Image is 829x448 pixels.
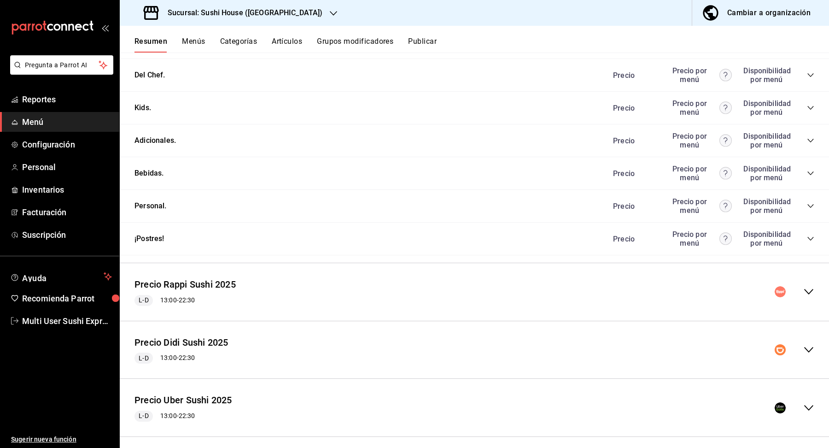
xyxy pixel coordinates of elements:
span: Personal [22,161,112,173]
span: Reportes [22,93,112,106]
div: 13:00 - 22:30 [134,295,236,306]
h3: Sucursal: Sushi House ([GEOGRAPHIC_DATA]) [160,7,322,18]
div: Precio por menú [667,165,732,182]
button: Precio Uber Sushi 2025 [134,394,232,407]
div: Disponibilidad por menú [743,230,789,248]
button: ¡Postres! [134,234,164,244]
span: L-D [135,411,152,421]
div: Precio por menú [667,197,732,215]
button: Personal. [134,201,167,212]
button: Publicar [408,37,437,53]
button: collapse-category-row [807,170,814,177]
button: Kids. [134,103,151,113]
span: Facturación [22,206,112,218]
div: Disponibilidad por menú [743,132,789,149]
button: Bebidas. [134,168,163,179]
button: Menús [182,37,205,53]
div: collapse-menu-row [120,386,829,429]
button: Resumen [134,37,167,53]
button: Del Chef. [134,70,165,81]
button: Precio Didi Sushi 2025 [134,336,228,349]
div: Precio [604,136,663,145]
div: Precio por menú [667,99,732,117]
button: collapse-category-row [807,71,814,79]
button: collapse-category-row [807,137,814,144]
div: Precio [604,169,663,178]
span: Inventarios [22,183,112,196]
div: Disponibilidad por menú [743,66,789,84]
div: Precio [604,104,663,112]
div: Precio por menú [667,132,732,149]
span: Suscripción [22,229,112,241]
span: L-D [135,354,152,363]
div: navigation tabs [134,37,829,53]
div: Precio por menú [667,66,732,84]
span: Ayuda [22,271,100,282]
div: Precio [604,235,663,243]
div: 13:00 - 22:30 [134,411,232,422]
button: collapse-category-row [807,235,814,242]
div: collapse-menu-row [120,271,829,313]
span: Recomienda Parrot [22,292,112,305]
button: Adicionales. [134,136,176,146]
button: collapse-category-row [807,202,814,210]
div: Precio [604,71,663,80]
div: Disponibilidad por menú [743,197,789,215]
div: 13:00 - 22:30 [134,353,228,364]
div: Disponibilidad por menú [743,99,789,117]
a: Pregunta a Parrot AI [6,67,113,77]
button: Artículos [272,37,302,53]
div: Precio [604,202,663,211]
span: Pregunta a Parrot AI [25,60,99,70]
button: collapse-category-row [807,104,814,112]
span: Menú [22,116,112,128]
span: Multi User Sushi Express [22,315,112,327]
span: Sugerir nueva función [11,435,112,444]
span: L-D [135,295,152,305]
div: Precio por menú [667,230,732,248]
button: Pregunta a Parrot AI [10,55,113,75]
div: collapse-menu-row [120,329,829,371]
div: Disponibilidad por menú [743,165,789,182]
button: Categorías [220,37,257,53]
div: Cambiar a organización [727,6,811,19]
button: Grupos modificadores [317,37,393,53]
span: Configuración [22,138,112,151]
button: open_drawer_menu [101,24,109,31]
button: Precio Rappi Sushi 2025 [134,278,236,291]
